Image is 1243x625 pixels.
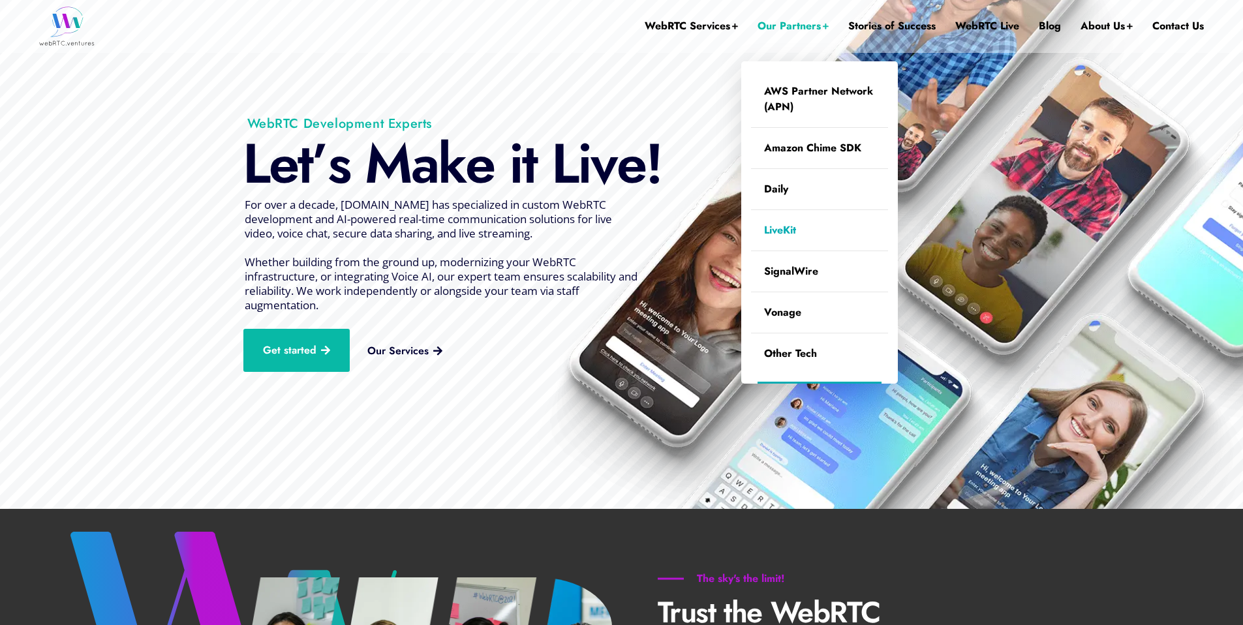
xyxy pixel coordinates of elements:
div: i [509,134,522,193]
a: Daily [751,169,888,209]
div: s [328,134,350,193]
h1: WebRTC Development Experts [208,115,637,132]
div: L [551,134,577,193]
div: t [298,134,312,193]
a: Vonage [751,292,888,333]
a: LiveKit [751,210,888,251]
div: a [411,134,438,193]
a: Other Tech [751,333,888,374]
a: AWS Partner Network (APN) [751,71,888,127]
div: i [577,134,591,193]
div: k [438,134,465,193]
a: SignalWire [751,251,888,292]
div: e [465,134,494,193]
h6: The sky's the limit! [658,572,824,585]
div: t [522,134,536,193]
a: Our Services [348,335,462,367]
div: ! [645,134,662,193]
div: e [269,134,298,193]
div: M [365,134,411,193]
a: Amazon Chime SDK [751,128,888,168]
img: WebRTC.ventures [39,7,95,46]
span: For over a decade, [DOMAIN_NAME] has specialized in custom WebRTC development and AI-powered real... [245,197,637,312]
a: Get started [243,329,350,372]
div: ’ [312,134,328,193]
div: v [591,134,617,193]
span: Whether building from the ground up, modernizing your WebRTC infrastructure, or integrating Voice... [245,254,637,312]
div: L [243,134,269,193]
div: e [617,134,645,193]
